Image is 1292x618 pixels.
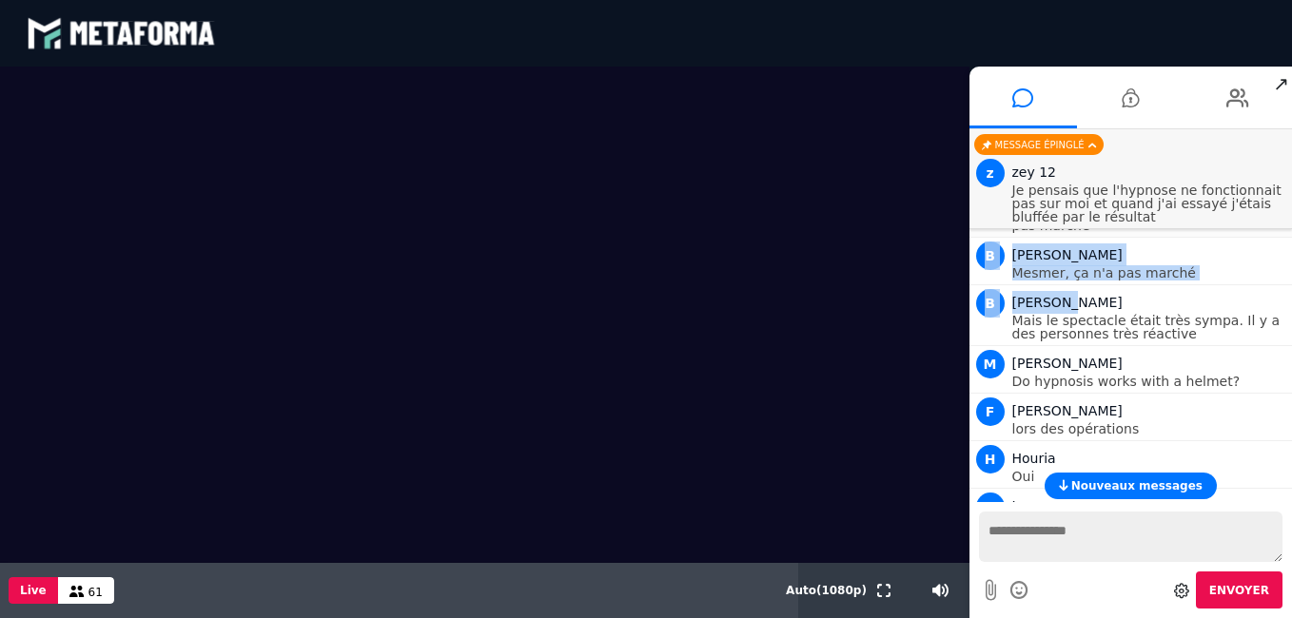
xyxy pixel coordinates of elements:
[1012,295,1123,310] span: [PERSON_NAME]
[1012,403,1123,418] span: [PERSON_NAME]
[1012,422,1288,435] p: lors des opérations
[1012,356,1123,371] span: [PERSON_NAME]
[1012,247,1123,262] span: [PERSON_NAME]
[1270,67,1292,101] span: ↗
[1012,451,1056,466] span: Houria
[1012,314,1288,340] p: Mais le spectacle était très sympa. Il y a des personnes très réactive
[1196,571,1282,608] button: Envoyer
[9,577,58,604] button: Live
[976,159,1005,187] span: z
[1012,375,1288,388] p: Do hypnosis works with a helmet?
[1012,164,1057,180] span: zey 12
[88,586,103,599] span: 61
[1071,479,1203,492] span: Nouveaux messages
[976,241,1005,270] span: B
[974,134,1104,155] div: Message épinglé
[1012,266,1288,280] p: Mesmer, ça n'a pas marché
[1012,470,1288,483] p: Oui
[976,289,1005,318] span: B
[786,584,867,597] span: Auto ( 1080 p)
[1012,205,1288,232] p: Oui pour arrêter de fumer mais sa n'a pas marché
[976,350,1005,378] span: M
[1209,584,1269,597] span: Envoyer
[1012,183,1288,223] p: Je pensais que l'hypnose ne fonctionnait pas sur moi et quand j'ai essayé j'étais bluffée par le ...
[1045,473,1217,499] button: Nouveaux messages
[782,563,871,618] button: Auto(1080p)
[976,397,1005,426] span: F
[976,445,1005,473] span: H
